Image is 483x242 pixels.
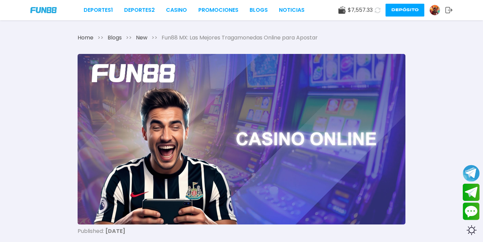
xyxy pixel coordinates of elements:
[105,227,125,235] b: [DATE]
[136,34,147,42] span: New
[97,34,104,42] span: >>
[84,6,113,14] a: Deportes1
[250,6,268,14] a: BLOGS
[463,164,480,182] button: Join telegram channel
[166,6,187,14] a: CASINO
[30,7,57,13] img: Company Logo
[151,34,158,42] span: >>
[429,5,445,16] a: Avatar
[198,6,238,14] a: Promociones
[463,203,480,220] button: Contact customer service
[126,34,132,42] span: >>
[430,5,440,15] img: Avatar
[279,6,305,14] a: NOTICIAS
[348,6,373,14] span: $ 7,557.33
[108,34,122,42] a: Blogs
[463,184,480,201] button: Join telegram
[78,34,93,42] a: Home
[124,6,155,14] a: Deportes2
[78,54,405,224] img: Fun88 MX: Las Mejores Tragamonedas Online para Apostar
[463,222,480,239] div: Switch theme
[78,227,125,235] span: Published:
[386,4,424,17] button: Depósito
[162,34,318,42] span: Fun88 MX: Las Mejores Tragamonedas Online para Apostar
